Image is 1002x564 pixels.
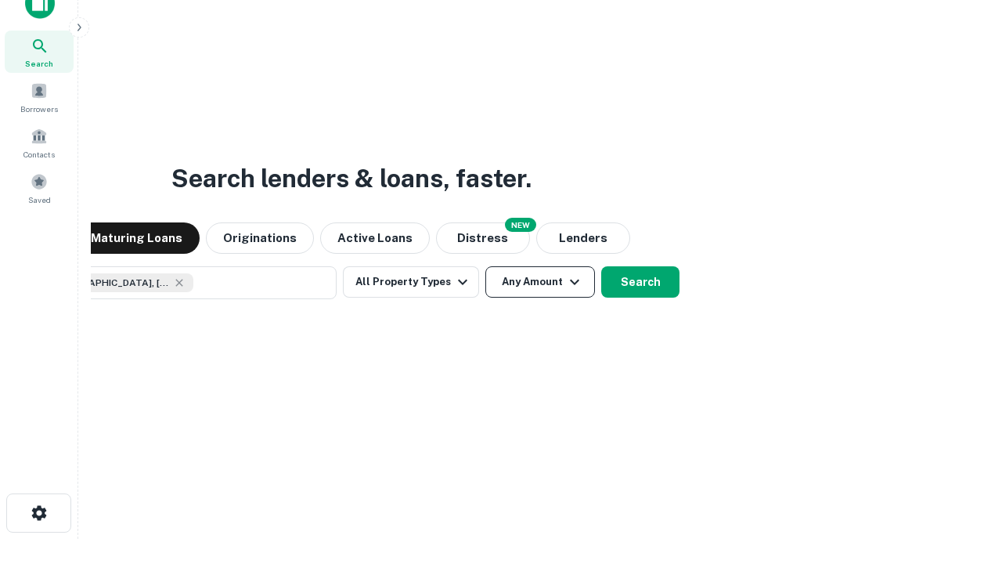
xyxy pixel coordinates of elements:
div: NEW [505,218,536,232]
button: Originations [206,222,314,254]
a: Borrowers [5,76,74,118]
iframe: Chat Widget [924,439,1002,514]
button: Lenders [536,222,630,254]
button: Search distressed loans with lien and other non-mortgage details. [436,222,530,254]
span: Borrowers [20,103,58,115]
a: Search [5,31,74,73]
h3: Search lenders & loans, faster. [171,160,532,197]
span: [GEOGRAPHIC_DATA], [GEOGRAPHIC_DATA], [GEOGRAPHIC_DATA] [52,276,170,290]
button: Any Amount [485,266,595,298]
a: Saved [5,167,74,209]
button: Active Loans [320,222,430,254]
button: [GEOGRAPHIC_DATA], [GEOGRAPHIC_DATA], [GEOGRAPHIC_DATA] [23,266,337,299]
button: All Property Types [343,266,479,298]
button: Search [601,266,679,298]
span: Search [25,57,53,70]
span: Contacts [23,148,55,161]
button: Maturing Loans [74,222,200,254]
a: Contacts [5,121,74,164]
span: Saved [28,193,51,206]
